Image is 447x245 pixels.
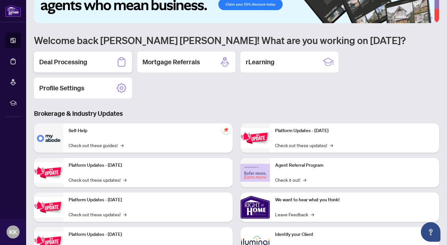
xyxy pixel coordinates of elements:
p: Platform Updates - [DATE] [69,162,227,169]
img: Self-Help [34,123,63,153]
span: → [123,176,126,183]
a: Check it out!→ [275,176,306,183]
span: → [123,211,126,218]
button: 1 [396,17,406,19]
p: Self-Help [69,127,227,134]
button: 5 [425,17,427,19]
span: → [311,211,314,218]
button: 4 [420,17,422,19]
h1: Welcome back [PERSON_NAME] [PERSON_NAME]! What are you working on [DATE]? [34,34,439,46]
span: KK [9,227,17,237]
p: Platform Updates - [DATE] [69,231,227,238]
h2: Deal Processing [39,57,87,67]
img: Platform Updates - July 21, 2025 [34,197,63,218]
a: Check out these updates!→ [69,176,126,183]
span: → [330,142,333,149]
span: pushpin [222,126,230,134]
button: 6 [430,17,433,19]
a: Check out these updates!→ [275,142,333,149]
p: Platform Updates - [DATE] [275,127,434,134]
p: We want to hear what you think! [275,196,434,204]
a: Leave Feedback→ [275,211,314,218]
h2: Mortgage Referrals [142,57,200,67]
img: Platform Updates - September 16, 2025 [34,162,63,183]
img: Agent Referral Program [240,164,270,182]
span: → [120,142,124,149]
span: → [303,176,306,183]
button: Open asap [421,222,440,242]
h2: rLearning [246,57,274,67]
button: 3 [414,17,417,19]
p: Identify your Client [275,231,434,238]
a: Check out these guides!→ [69,142,124,149]
h3: Brokerage & Industry Updates [34,109,439,118]
p: Platform Updates - [DATE] [69,196,227,204]
img: logo [5,5,21,17]
p: Agent Referral Program [275,162,434,169]
img: Platform Updates - June 23, 2025 [240,128,270,148]
button: 2 [409,17,412,19]
img: We want to hear what you think! [240,192,270,222]
a: Check out these updates!→ [69,211,126,218]
h2: Profile Settings [39,84,84,93]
